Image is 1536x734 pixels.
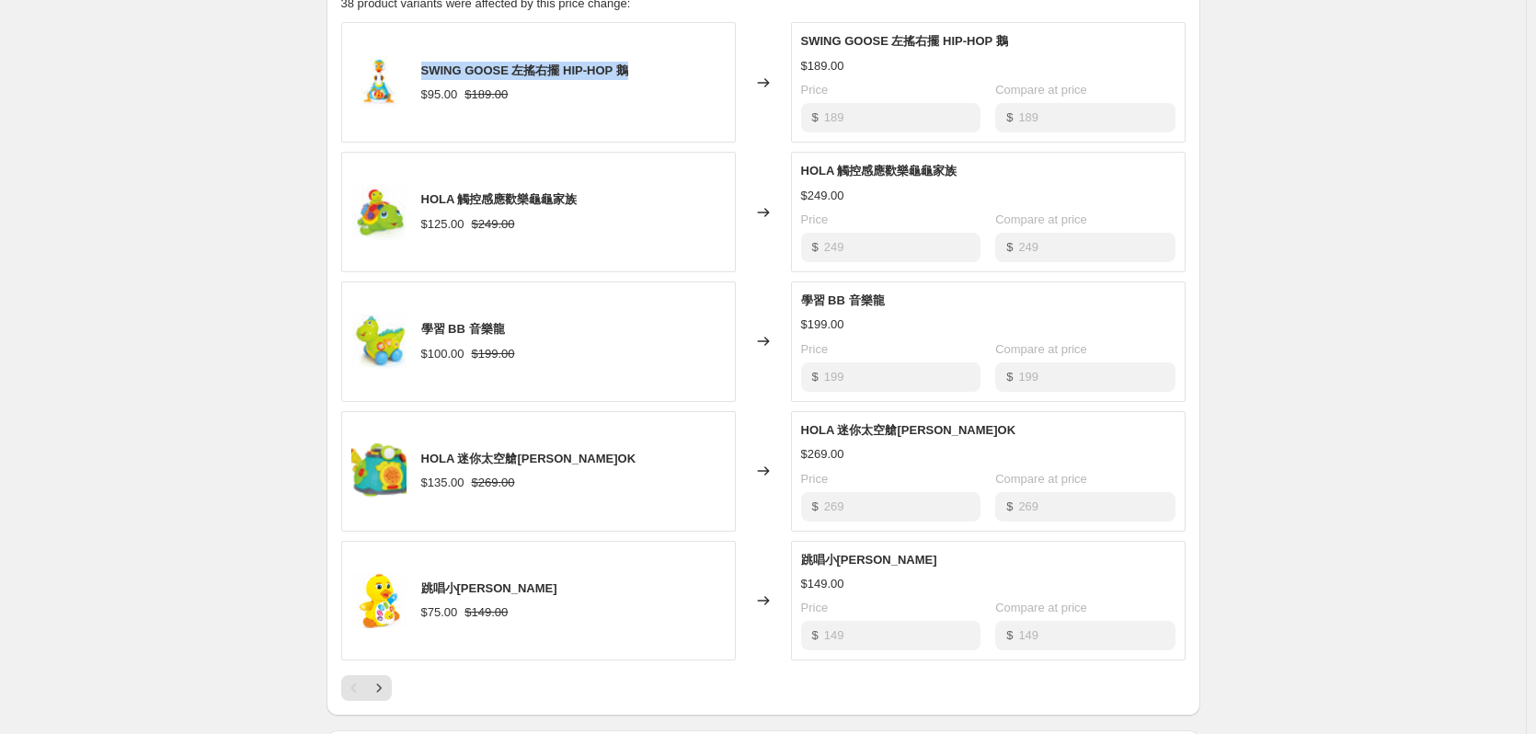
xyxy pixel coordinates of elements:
strike: $199.00 [472,345,515,363]
span: 學習 BB 音樂龍 [421,322,505,336]
button: Next [366,675,392,701]
div: $189.00 [801,57,844,75]
span: Compare at price [995,472,1087,486]
div: $269.00 [801,445,844,464]
span: $ [812,110,819,124]
div: $100.00 [421,345,464,363]
span: 跳唱小[PERSON_NAME] [421,581,557,595]
nav: Pagination [341,675,392,701]
span: Price [801,212,829,226]
span: $ [812,370,819,384]
div: $199.00 [801,315,844,334]
span: $ [1006,240,1013,254]
strike: $149.00 [464,603,508,622]
strike: $249.00 [472,215,515,234]
img: 868_cbbd90b0-5a94-431f-b7ec-95fd5565d2d5_80x.jpg [351,185,407,240]
span: HOLA 迷你太空艙[PERSON_NAME]OK [421,452,636,465]
span: Price [801,342,829,356]
span: HOLA 迷你太空艙[PERSON_NAME]OK [801,423,1016,437]
div: $75.00 [421,603,458,622]
img: 3119_1_c4464ff7-47ea-4afe-8a83-737142dfb711_80x.png [351,443,407,499]
div: $149.00 [801,575,844,593]
span: Compare at price [995,342,1087,356]
img: 6105_f500341a-9d69-41ca-823e-8bf6f5521351_80x.jpg [351,314,407,369]
span: SWING GOOSE 左搖右擺 HIP-HOP 鵝 [801,34,1008,48]
span: HOLA 觸控感應歡樂龜龜家族 [421,192,578,206]
span: $ [812,499,819,513]
div: $249.00 [801,187,844,205]
span: Compare at price [995,212,1087,226]
span: Compare at price [995,601,1087,614]
img: 828_1_28b6e905-3c30-4059-8bdd-9503bbebad66_80x.jpg [351,55,407,110]
span: 跳唱小[PERSON_NAME] [801,553,937,567]
strike: $189.00 [464,86,508,104]
span: Price [801,83,829,97]
div: $95.00 [421,86,458,104]
img: 1_7e63b4cd-c3dd-48d9-b9d2-22155c0e9a68_80x.jpg [351,573,407,628]
span: Compare at price [995,83,1087,97]
span: $ [1006,110,1013,124]
span: $ [1006,499,1013,513]
span: HOLA 觸控感應歡樂龜龜家族 [801,164,957,178]
span: $ [812,628,819,642]
div: $135.00 [421,474,464,492]
div: $125.00 [421,215,464,234]
span: Price [801,472,829,486]
span: SWING GOOSE 左搖右擺 HIP-HOP 鵝 [421,63,628,77]
span: $ [1006,628,1013,642]
span: $ [1006,370,1013,384]
span: Price [801,601,829,614]
span: $ [812,240,819,254]
span: 學習 BB 音樂龍 [801,293,885,307]
strike: $269.00 [472,474,515,492]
